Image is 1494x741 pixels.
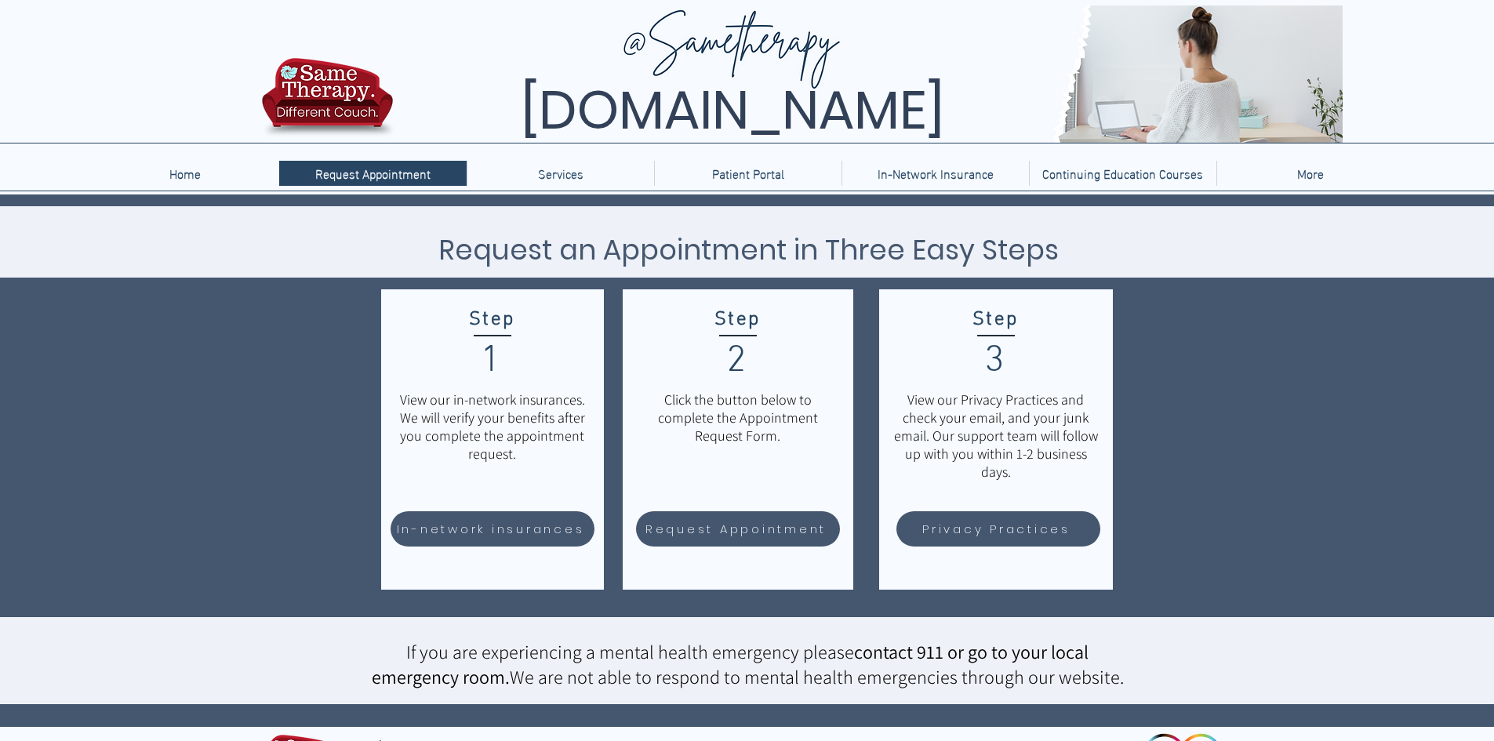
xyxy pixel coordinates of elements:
[984,339,1006,384] span: 3
[704,161,792,186] p: Patient Portal
[393,390,592,463] p: View our in-network insurances. We will verify your benefits after you complete the appointment r...
[1034,161,1211,186] p: Continuing Education Courses
[645,520,827,538] span: Request Appointment
[870,161,1001,186] p: In-Network Insurance
[257,56,398,148] img: TBH.US
[892,390,1100,481] p: View our Privacy Practices and check your email, and your junk email. Our support team will follo...
[726,339,748,384] span: 2
[363,229,1134,271] h3: Request an Appointment in Three Easy Steps
[162,161,209,186] p: Home
[91,161,1404,186] nav: Site
[1289,161,1332,186] p: More
[279,161,467,186] a: Request Appointment
[91,161,279,186] a: Home
[481,339,503,384] span: 1
[636,511,840,547] a: Request Appointment
[972,308,1019,332] span: Step
[654,161,842,186] a: Patient Portal
[467,161,654,186] div: Services
[391,511,594,547] a: In-network insurances
[521,73,944,147] span: [DOMAIN_NAME]
[362,639,1133,689] p: If you are experiencing a mental health emergency please We are not able to respond to mental hea...
[469,308,515,332] span: Step
[397,5,1343,143] img: Same Therapy, Different Couch. TelebehavioralHealth.US
[307,161,438,186] p: Request Appointment
[638,390,838,445] p: Click the button below to complete the Appointment Request Form.
[896,511,1100,547] a: Privacy Practices
[1029,161,1216,186] a: Continuing Education Courses
[714,308,761,332] span: Step
[922,520,1071,538] span: Privacy Practices
[372,639,1089,689] span: contact 911 or go to your local emergency room.
[530,161,591,186] p: Services
[842,161,1029,186] a: In-Network Insurance
[397,520,585,538] span: In-network insurances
